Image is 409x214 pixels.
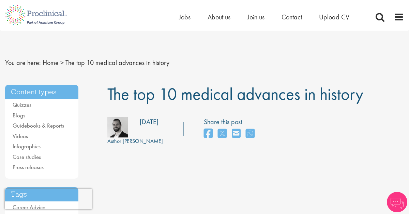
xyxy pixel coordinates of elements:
[107,137,123,145] span: Author:
[319,13,349,21] a: Upload CV
[13,101,31,109] a: Quizzes
[60,58,64,67] span: >
[179,13,191,21] a: Jobs
[5,58,41,67] span: You are here:
[5,187,78,202] h3: Tags
[13,153,41,161] a: Case studies
[13,112,25,119] a: Blogs
[232,127,241,141] a: share on email
[107,117,128,137] img: 76d2c18e-6ce3-4617-eefd-08d5a473185b
[204,117,258,127] label: Share this post
[13,143,41,150] a: Infographics
[140,117,158,127] div: [DATE]
[5,189,92,209] iframe: reCAPTCHA
[107,83,363,105] span: The top 10 medical advances in history
[218,127,227,141] a: share on twitter
[204,127,213,141] a: share on facebook
[5,85,78,99] h3: Content types
[43,58,59,67] a: breadcrumb link
[208,13,230,21] a: About us
[13,122,64,129] a: Guidebooks & Reports
[13,163,44,171] a: Press releases
[246,127,255,141] a: share on whats app
[282,13,302,21] a: Contact
[13,132,28,140] a: Videos
[387,192,407,212] img: Chatbot
[247,13,264,21] a: Join us
[107,137,163,145] div: [PERSON_NAME]
[65,58,169,67] span: The top 10 medical advances in history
